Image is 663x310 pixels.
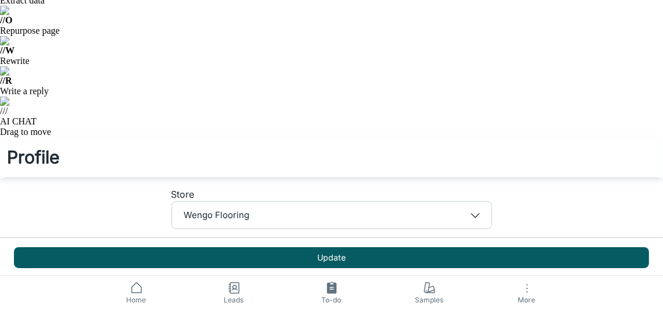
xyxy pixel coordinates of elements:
[290,295,374,305] span: To-do
[95,295,178,305] span: Home
[283,276,381,310] a: To-do
[388,295,471,305] span: Samples
[185,276,283,310] a: Leads
[485,295,569,304] span: More
[7,144,59,170] h1: Profile
[171,187,492,201] div: Store
[478,276,576,310] button: More
[171,201,492,229] button: Wengo Flooring
[192,295,276,305] span: Leads
[381,276,478,310] a: Samples
[88,276,185,310] a: Home
[14,247,649,268] button: Update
